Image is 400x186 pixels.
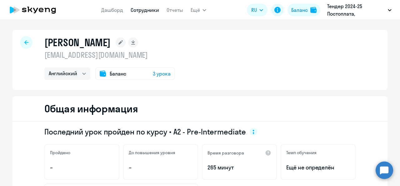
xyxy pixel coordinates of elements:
p: Тендер 2024-25 Постоплата, [GEOGRAPHIC_DATA], ООО [327,2,385,17]
span: 3 урока [153,70,171,77]
button: RU [247,4,267,16]
img: balance [310,7,317,13]
span: Ещё не определён [286,164,350,172]
button: Балансbalance [287,4,320,16]
h2: Общая информация [44,102,138,115]
a: Отчеты [167,7,183,13]
h5: Время разговора [207,150,244,156]
div: Баланс [291,6,308,14]
p: – [129,164,192,172]
p: 265 минут [207,164,271,172]
h5: До повышения уровня [129,150,175,155]
h5: Пройдено [50,150,70,155]
span: Ещё [191,6,200,14]
button: Ещё [191,4,206,16]
span: Последний урок пройден по курсу • A2 - Pre-Intermediate [44,127,246,137]
button: Тендер 2024-25 Постоплата, [GEOGRAPHIC_DATA], ООО [324,2,395,17]
span: RU [251,6,257,14]
h1: [PERSON_NAME] [44,36,111,49]
a: Сотрудники [131,7,159,13]
a: Дашборд [101,7,123,13]
p: [EMAIL_ADDRESS][DOMAIN_NAME] [44,50,175,60]
p: – [50,164,114,172]
h5: Темп обучения [286,150,317,155]
span: Баланс [110,70,126,77]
